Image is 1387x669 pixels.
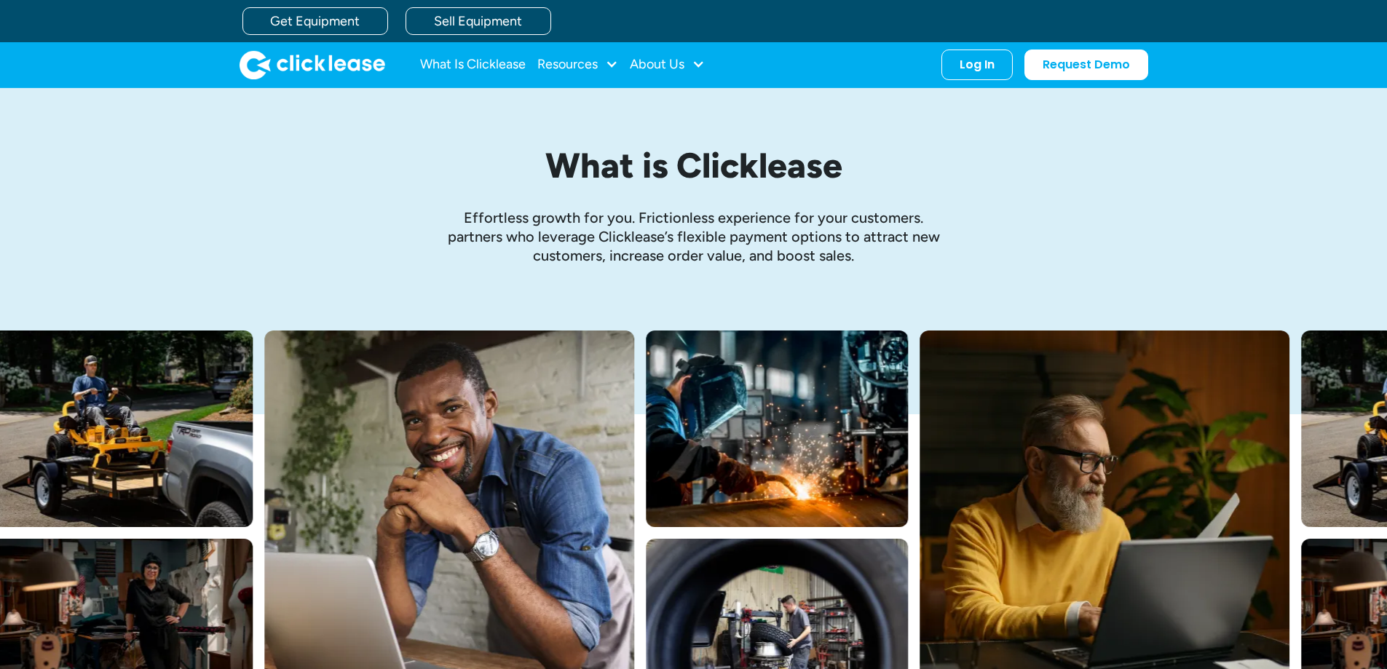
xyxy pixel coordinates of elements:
div: Log In [960,58,995,72]
a: Get Equipment [242,7,388,35]
a: Request Demo [1024,50,1148,80]
a: Sell Equipment [406,7,551,35]
a: home [240,50,385,79]
a: What Is Clicklease [420,50,526,79]
img: Clicklease logo [240,50,385,79]
p: Effortless growth ﻿for you. Frictionless experience for your customers. partners who leverage Cli... [439,208,949,265]
div: Resources [537,50,618,79]
div: About Us [630,50,705,79]
img: A welder in a large mask working on a large pipe [646,330,908,527]
h1: What is Clicklease [352,146,1036,185]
